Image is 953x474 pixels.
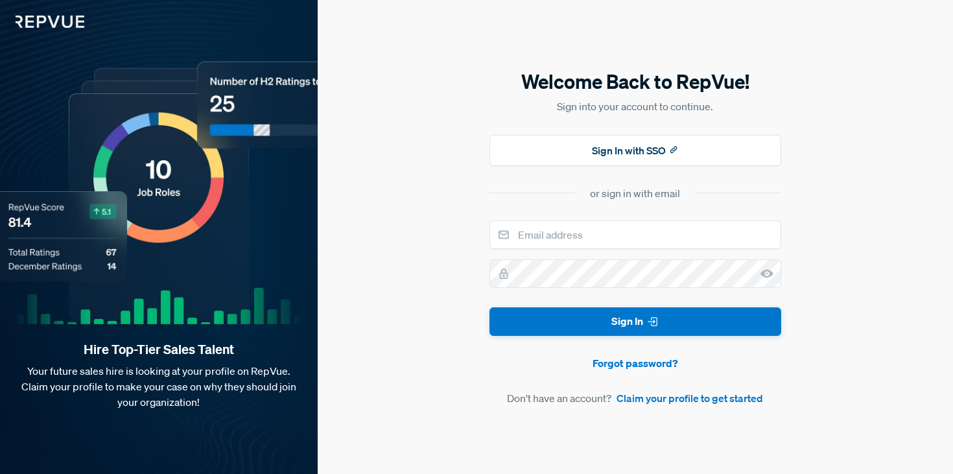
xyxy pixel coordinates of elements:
p: Sign into your account to continue. [489,99,781,114]
div: or sign in with email [590,185,680,201]
article: Don't have an account? [489,390,781,406]
input: Email address [489,220,781,249]
h5: Welcome Back to RepVue! [489,68,781,95]
button: Sign In with SSO [489,135,781,166]
p: Your future sales hire is looking at your profile on RepVue. Claim your profile to make your case... [21,363,297,410]
a: Forgot password? [489,355,781,371]
button: Sign In [489,307,781,337]
a: Claim your profile to get started [617,390,763,406]
strong: Hire Top-Tier Sales Talent [21,341,297,358]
